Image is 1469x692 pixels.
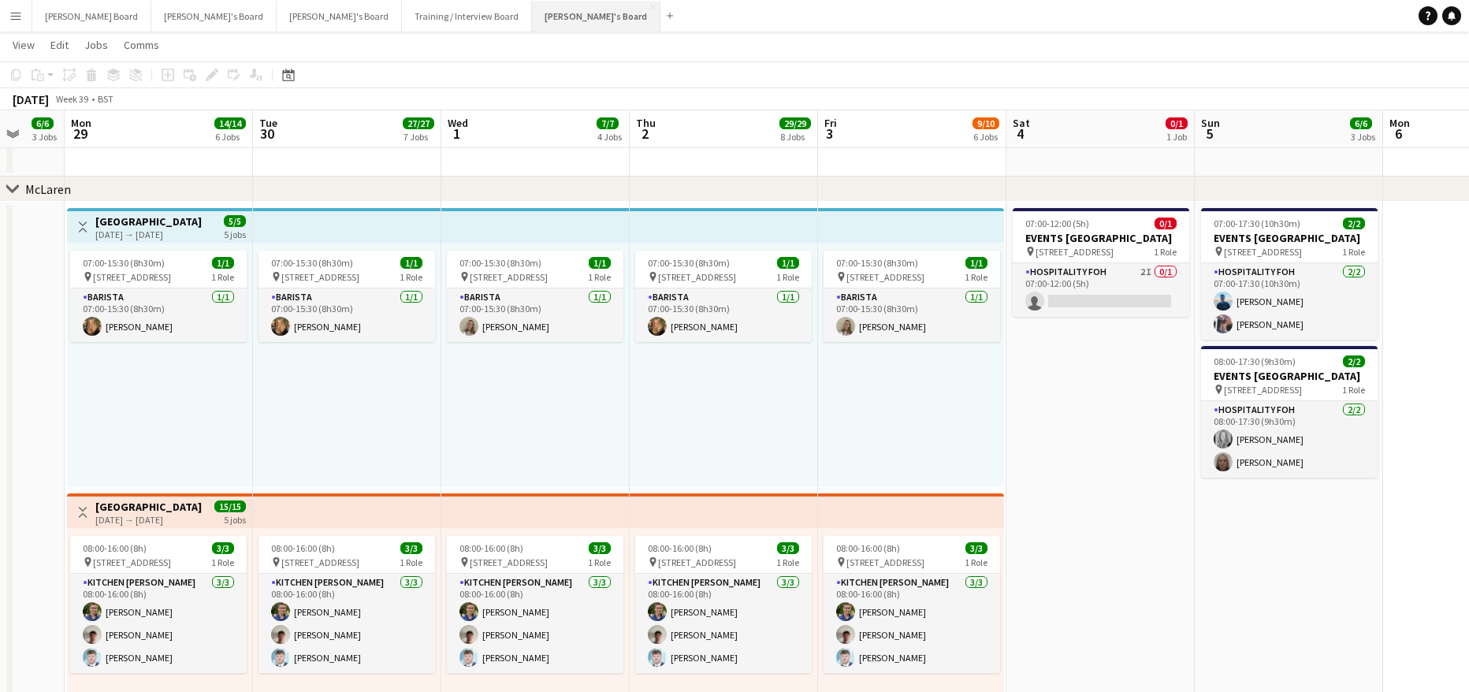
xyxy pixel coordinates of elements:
[1013,263,1189,317] app-card-role: Hospitality FOH2I0/107:00-12:00 (5h)
[13,38,35,52] span: View
[214,500,246,512] span: 15/15
[78,35,114,55] a: Jobs
[824,574,1000,673] app-card-role: Kitchen [PERSON_NAME]3/308:00-16:00 (8h)[PERSON_NAME][PERSON_NAME][PERSON_NAME]
[824,116,837,130] span: Fri
[846,271,924,283] span: [STREET_ADDRESS]
[1155,218,1177,229] span: 0/1
[258,251,435,342] app-job-card: 07:00-15:30 (8h30m)1/1 [STREET_ADDRESS]1 RoleBarista1/107:00-15:30 (8h30m)[PERSON_NAME]
[597,131,622,143] div: 4 Jobs
[95,500,202,514] h3: [GEOGRAPHIC_DATA]
[448,116,468,130] span: Wed
[1214,218,1300,229] span: 07:00-17:30 (10h30m)
[400,257,422,269] span: 1/1
[776,556,799,568] span: 1 Role
[212,542,234,554] span: 3/3
[93,271,171,283] span: [STREET_ADDRESS]
[258,574,435,673] app-card-role: Kitchen [PERSON_NAME]3/308:00-16:00 (8h)[PERSON_NAME][PERSON_NAME][PERSON_NAME]
[634,125,656,143] span: 2
[447,574,623,673] app-card-role: Kitchen [PERSON_NAME]3/308:00-16:00 (8h)[PERSON_NAME][PERSON_NAME][PERSON_NAME]
[1350,117,1372,129] span: 6/6
[214,117,246,129] span: 14/14
[589,257,611,269] span: 1/1
[635,536,812,673] app-job-card: 08:00-16:00 (8h)3/3 [STREET_ADDRESS]1 RoleKitchen [PERSON_NAME]3/308:00-16:00 (8h)[PERSON_NAME][P...
[447,536,623,673] app-job-card: 08:00-16:00 (8h)3/3 [STREET_ADDRESS]1 RoleKitchen [PERSON_NAME]3/308:00-16:00 (8h)[PERSON_NAME][P...
[402,1,532,32] button: Training / Interview Board
[648,257,730,269] span: 07:00-15:30 (8h30m)
[32,1,151,32] button: [PERSON_NAME] Board
[965,556,987,568] span: 1 Role
[470,556,548,568] span: [STREET_ADDRESS]
[32,131,57,143] div: 3 Jobs
[95,514,202,526] div: [DATE] → [DATE]
[636,116,656,130] span: Thu
[658,556,736,568] span: [STREET_ADDRESS]
[1199,125,1220,143] span: 5
[32,117,54,129] span: 6/6
[459,257,541,269] span: 07:00-15:30 (8h30m)
[658,271,736,283] span: [STREET_ADDRESS]
[400,271,422,283] span: 1 Role
[1036,246,1114,258] span: [STREET_ADDRESS]
[1201,208,1378,340] div: 07:00-17:30 (10h30m)2/2EVENTS [GEOGRAPHIC_DATA] [STREET_ADDRESS]1 RoleHospitality FOH2/207:00-17:...
[277,1,402,32] button: [PERSON_NAME]'s Board
[597,117,619,129] span: 7/7
[6,35,41,55] a: View
[93,556,171,568] span: [STREET_ADDRESS]
[281,556,359,568] span: [STREET_ADDRESS]
[1025,218,1089,229] span: 07:00-12:00 (5h)
[281,271,359,283] span: [STREET_ADDRESS]
[69,125,91,143] span: 29
[824,536,1000,673] app-job-card: 08:00-16:00 (8h)3/3 [STREET_ADDRESS]1 RoleKitchen [PERSON_NAME]3/308:00-16:00 (8h)[PERSON_NAME][P...
[1214,355,1296,367] span: 08:00-17:30 (9h30m)
[95,214,202,229] h3: [GEOGRAPHIC_DATA]
[973,117,999,129] span: 9/10
[70,288,247,342] app-card-role: Barista1/107:00-15:30 (8h30m)[PERSON_NAME]
[635,251,812,342] app-job-card: 07:00-15:30 (8h30m)1/1 [STREET_ADDRESS]1 RoleBarista1/107:00-15:30 (8h30m)[PERSON_NAME]
[257,125,277,143] span: 30
[1201,263,1378,340] app-card-role: Hospitality FOH2/207:00-17:30 (10h30m)[PERSON_NAME][PERSON_NAME]
[25,181,71,197] div: McLaren
[1224,384,1302,396] span: [STREET_ADDRESS]
[224,512,246,526] div: 5 jobs
[777,542,799,554] span: 3/3
[258,536,435,673] app-job-card: 08:00-16:00 (8h)3/3 [STREET_ADDRESS]1 RoleKitchen [PERSON_NAME]3/308:00-16:00 (8h)[PERSON_NAME][P...
[71,116,91,130] span: Mon
[403,117,434,129] span: 27/27
[1013,208,1189,317] app-job-card: 07:00-12:00 (5h)0/1EVENTS [GEOGRAPHIC_DATA] [STREET_ADDRESS]1 RoleHospitality FOH2I0/107:00-12:00...
[400,542,422,554] span: 3/3
[779,117,811,129] span: 29/29
[124,38,159,52] span: Comms
[447,251,623,342] div: 07:00-15:30 (8h30m)1/1 [STREET_ADDRESS]1 RoleBarista1/107:00-15:30 (8h30m)[PERSON_NAME]
[470,271,548,283] span: [STREET_ADDRESS]
[151,1,277,32] button: [PERSON_NAME]'s Board
[1343,218,1365,229] span: 2/2
[1166,117,1188,129] span: 0/1
[777,257,799,269] span: 1/1
[70,536,247,673] app-job-card: 08:00-16:00 (8h)3/3 [STREET_ADDRESS]1 RoleKitchen [PERSON_NAME]3/308:00-16:00 (8h)[PERSON_NAME][P...
[404,131,433,143] div: 7 Jobs
[44,35,75,55] a: Edit
[1201,369,1378,383] h3: EVENTS [GEOGRAPHIC_DATA]
[588,271,611,283] span: 1 Role
[83,257,165,269] span: 07:00-15:30 (8h30m)
[83,542,147,554] span: 08:00-16:00 (8h)
[1351,131,1375,143] div: 3 Jobs
[1154,246,1177,258] span: 1 Role
[1389,116,1410,130] span: Mon
[1013,231,1189,245] h3: EVENTS [GEOGRAPHIC_DATA]
[836,257,918,269] span: 07:00-15:30 (8h30m)
[588,556,611,568] span: 1 Role
[846,556,924,568] span: [STREET_ADDRESS]
[98,93,113,105] div: BST
[211,271,234,283] span: 1 Role
[1166,131,1187,143] div: 1 Job
[589,542,611,554] span: 3/3
[1201,231,1378,245] h3: EVENTS [GEOGRAPHIC_DATA]
[635,574,812,673] app-card-role: Kitchen [PERSON_NAME]3/308:00-16:00 (8h)[PERSON_NAME][PERSON_NAME][PERSON_NAME]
